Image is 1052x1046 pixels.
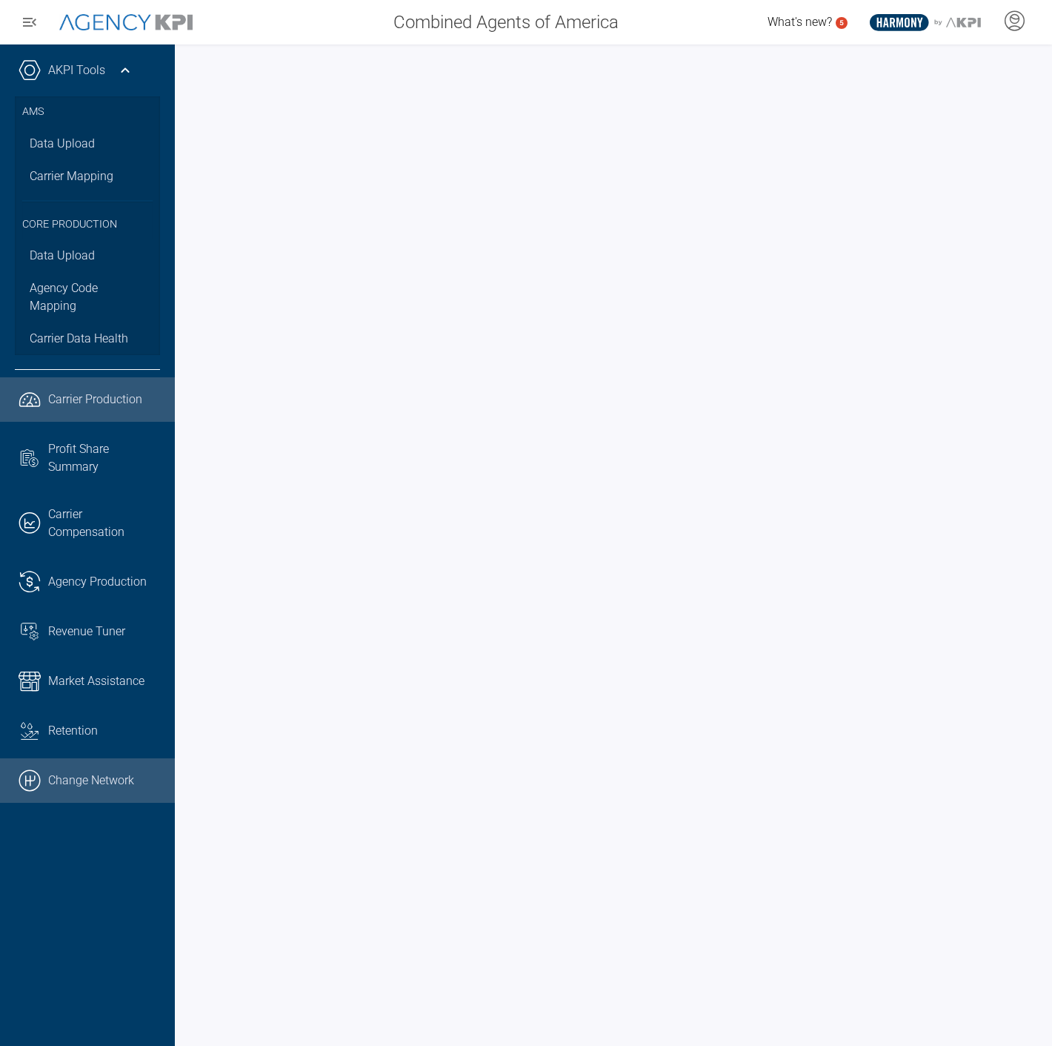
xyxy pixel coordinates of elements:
span: Carrier Data Health [30,330,128,348]
span: Market Assistance [48,672,144,690]
a: 5 [836,17,848,29]
img: AgencyKPI [59,14,193,31]
span: Revenue Tuner [48,623,125,640]
h3: AMS [22,96,153,128]
div: Retention [48,722,160,740]
text: 5 [839,19,844,27]
span: What's new? [768,15,832,29]
a: Carrier Data Health [15,322,160,355]
span: Carrier Production [48,391,142,408]
a: Agency Code Mapping [15,272,160,322]
h3: Core Production [22,200,153,240]
a: Carrier Mapping [15,160,160,193]
span: Profit Share Summary [48,440,161,476]
a: Data Upload [15,128,160,160]
span: Combined Agents of America [393,9,619,36]
span: Agency Production [48,573,147,591]
span: Carrier Compensation [48,506,160,541]
a: AKPI Tools [48,62,105,79]
a: Data Upload [15,239,160,272]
